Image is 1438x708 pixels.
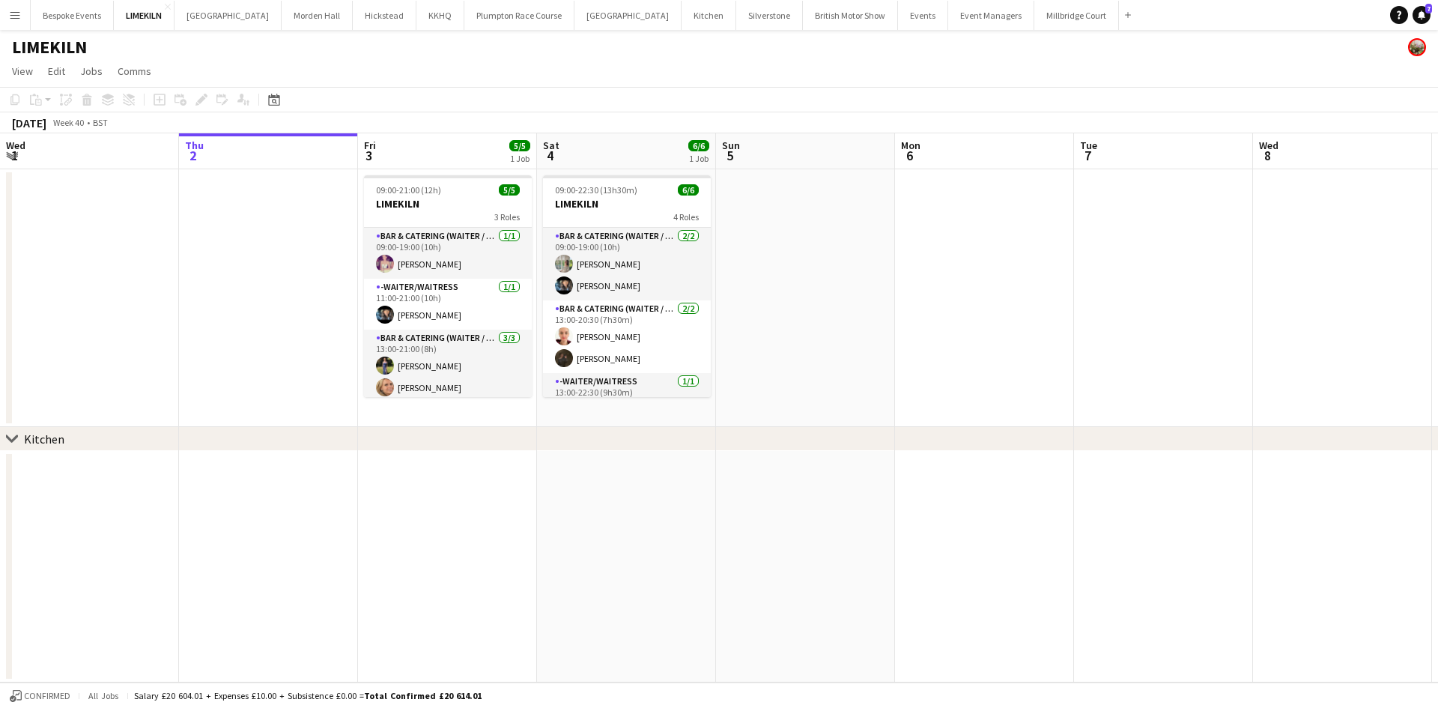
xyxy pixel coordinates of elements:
app-card-role: Bar & Catering (Waiter / waitress)3/313:00-21:00 (8h)[PERSON_NAME][PERSON_NAME] [364,330,532,424]
span: Jobs [80,64,103,78]
button: LIMEKILN [114,1,175,30]
button: Event Managers [948,1,1034,30]
div: Salary £20 604.01 + Expenses £10.00 + Subsistence £0.00 = [134,690,482,701]
span: Wed [6,139,25,152]
a: View [6,61,39,81]
h3: LIMEKILN [543,197,711,211]
app-job-card: 09:00-22:30 (13h30m)6/6LIMEKILN4 RolesBar & Catering (Waiter / waitress)2/209:00-19:00 (10h)[PERS... [543,175,711,397]
button: Silverstone [736,1,803,30]
span: 09:00-22:30 (13h30m) [555,184,637,196]
app-card-role: Bar & Catering (Waiter / waitress)2/213:00-20:30 (7h30m)[PERSON_NAME][PERSON_NAME] [543,300,711,373]
button: Millbridge Court [1034,1,1119,30]
span: Sat [543,139,559,152]
span: 5 [720,147,740,164]
app-card-role: -Waiter/Waitress1/111:00-21:00 (10h)[PERSON_NAME] [364,279,532,330]
span: Edit [48,64,65,78]
div: [DATE] [12,115,46,130]
span: 4 Roles [673,211,699,223]
span: Confirmed [24,691,70,701]
span: Sun [722,139,740,152]
span: Tue [1080,139,1097,152]
button: Events [898,1,948,30]
div: 1 Job [510,153,530,164]
span: Fri [364,139,376,152]
span: 1 [4,147,25,164]
app-user-avatar: Staffing Manager [1408,38,1426,56]
span: 7 [1425,4,1432,13]
span: 2 [183,147,204,164]
h1: LIMEKILN [12,36,87,58]
a: Comms [112,61,157,81]
button: [GEOGRAPHIC_DATA] [574,1,682,30]
span: 4 [541,147,559,164]
span: 8 [1257,147,1278,164]
button: Plumpton Race Course [464,1,574,30]
span: 6/6 [688,140,709,151]
app-card-role: Bar & Catering (Waiter / waitress)2/209:00-19:00 (10h)[PERSON_NAME][PERSON_NAME] [543,228,711,300]
span: 3 [362,147,376,164]
span: Total Confirmed £20 614.01 [364,690,482,701]
button: Morden Hall [282,1,353,30]
span: 5/5 [509,140,530,151]
span: Comms [118,64,151,78]
div: 1 Job [689,153,709,164]
button: [GEOGRAPHIC_DATA] [175,1,282,30]
span: 09:00-21:00 (12h) [376,184,441,196]
app-card-role: Bar & Catering (Waiter / waitress)1/109:00-19:00 (10h)[PERSON_NAME] [364,228,532,279]
h3: LIMEKILN [364,197,532,211]
span: 3 Roles [494,211,520,223]
button: Confirmed [7,688,73,704]
button: Bespoke Events [31,1,114,30]
button: Kitchen [682,1,736,30]
button: Hickstead [353,1,416,30]
span: Thu [185,139,204,152]
span: 5/5 [499,184,520,196]
app-job-card: 09:00-21:00 (12h)5/5LIMEKILN3 RolesBar & Catering (Waiter / waitress)1/109:00-19:00 (10h)[PERSON_... [364,175,532,397]
button: British Motor Show [803,1,898,30]
span: 6/6 [678,184,699,196]
span: View [12,64,33,78]
a: Jobs [74,61,109,81]
a: 7 [1413,6,1431,24]
app-card-role: -Waiter/Waitress1/113:00-22:30 (9h30m) [543,373,711,424]
a: Edit [42,61,71,81]
span: Mon [901,139,920,152]
span: All jobs [85,690,121,701]
span: 6 [899,147,920,164]
div: Kitchen [24,432,64,447]
button: KKHQ [416,1,464,30]
div: BST [93,117,108,128]
span: Week 40 [49,117,87,128]
span: 7 [1078,147,1097,164]
span: Wed [1259,139,1278,152]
